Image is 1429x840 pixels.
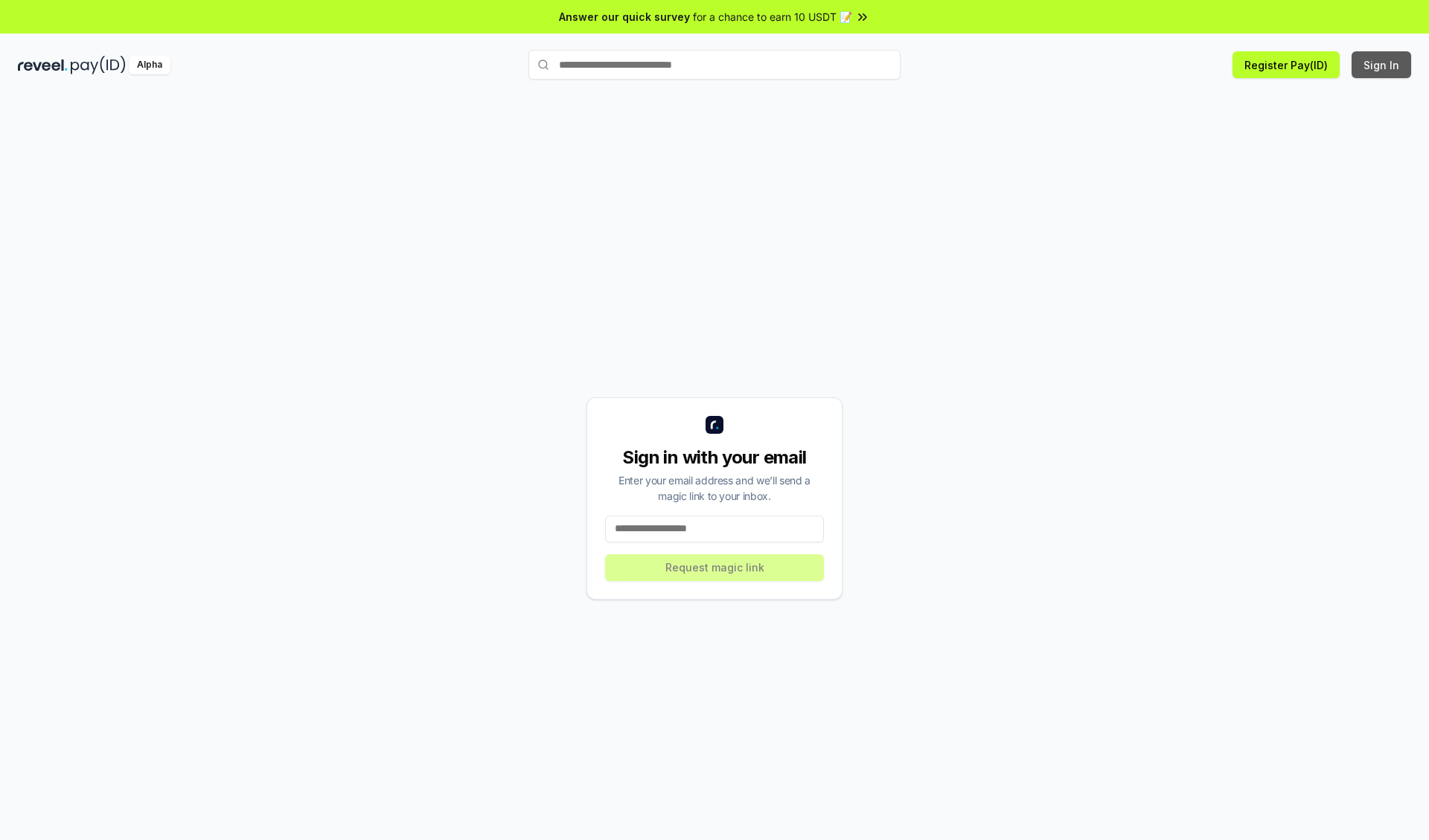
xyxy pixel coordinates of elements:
[559,9,690,25] span: Answer our quick survey
[693,9,852,25] span: for a chance to earn 10 USDT 📝
[129,56,170,74] div: Alpha
[1233,51,1340,78] button: Register Pay(ID)
[605,446,824,469] div: Sign in with your email
[605,472,824,504] div: Enter your email address and we’ll send a magic link to your inbox.
[18,56,68,74] img: reveel_dark
[706,416,723,434] img: logo_small
[1352,51,1411,78] button: Sign In
[71,56,126,74] img: pay_id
